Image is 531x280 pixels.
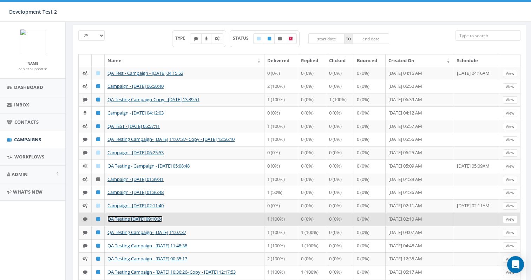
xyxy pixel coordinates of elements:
[354,199,385,213] td: 0 (0%)
[83,256,87,261] i: Automated Message
[96,97,100,102] i: Published
[503,96,517,104] a: View
[298,239,326,253] td: 1 (100%)
[107,70,183,76] a: QA Test - Campaign - [DATE] 04:15:52
[298,133,326,146] td: 0 (0%)
[83,203,87,208] i: Automated Message
[18,65,47,72] a: Zapier Support
[386,159,454,173] td: [DATE] 05:09 AM
[194,37,198,41] i: Text SMS
[354,173,385,186] td: 0 (0%)
[386,106,454,120] td: [DATE] 04:12 AM
[278,37,282,41] i: Unpublished
[326,266,354,279] td: 0 (0%)
[27,61,38,66] small: Name
[83,190,87,195] i: Text SMS
[354,159,385,173] td: 0 (0%)
[386,93,454,106] td: [DATE] 06:39 AM
[454,199,500,213] td: [DATE] 02:11AM
[264,173,298,186] td: 1 (100%)
[354,213,385,226] td: 0 (0%)
[264,54,298,67] th: Delivered
[264,120,298,133] td: 1 (100%)
[326,239,354,253] td: 0 (0%)
[308,33,345,44] input: start date
[96,111,100,115] i: Published
[326,199,354,213] td: 0 (0%)
[14,119,39,125] span: Contacts
[326,186,354,199] td: 0 (0%)
[107,189,164,195] a: Campaign - [DATE] 01:36:48
[298,93,326,106] td: 0 (0%)
[233,35,254,41] span: STATUS
[354,106,385,120] td: 0 (0%)
[455,30,520,41] input: Type to search
[326,252,354,266] td: 0 (0%)
[386,266,454,279] td: [DATE] 05:17 AM
[298,186,326,199] td: 0 (0%)
[84,111,86,115] i: Ringless Voice Mail
[253,33,264,44] label: Draft
[298,120,326,133] td: 0 (0%)
[503,269,517,276] a: View
[386,199,454,213] td: [DATE] 02:11 AM
[354,252,385,266] td: 0 (0%)
[354,93,385,106] td: 0 (0%)
[83,97,87,102] i: Text SMS
[96,256,100,261] i: Published
[96,217,100,221] i: Published
[354,54,385,67] th: Bounced
[326,159,354,173] td: 0 (0%)
[96,203,100,208] i: Draft
[386,120,454,133] td: [DATE] 05:57 AM
[298,67,326,80] td: 0 (0%)
[20,29,46,55] img: logo.png
[83,270,87,274] i: Text SMS
[386,133,454,146] td: [DATE] 05:56 AM
[326,80,354,93] td: 0 (0%)
[386,252,454,266] td: [DATE] 12:35 AM
[83,243,87,248] i: Text SMS
[268,37,271,41] i: Published
[107,163,190,169] a: QA Testing - Campaign - [DATE] 05:08:48
[386,239,454,253] td: [DATE] 04:48 AM
[107,110,164,116] a: Campaign - [DATE] 04:12:03
[83,150,87,155] i: Text SMS
[205,37,208,41] i: Ringless Voice Mail
[326,213,354,226] td: 0 (0%)
[503,176,517,183] a: View
[354,133,385,146] td: 0 (0%)
[264,146,298,159] td: 0 (0%)
[83,164,87,168] i: Automated Message
[503,242,517,250] a: View
[264,226,298,239] td: 1 (100%)
[354,120,385,133] td: 0 (0%)
[107,149,164,156] a: Campaign - [DATE] 06:25:53
[14,154,44,160] span: Workflows
[298,106,326,120] td: 0 (0%)
[386,173,454,186] td: [DATE] 01:39 AM
[285,33,297,44] label: Archived
[96,177,100,182] i: Unpublished
[264,67,298,80] td: 0 (0%)
[96,270,100,274] i: Published
[354,80,385,93] td: 0 (0%)
[503,123,517,130] a: View
[96,190,100,195] i: Published
[190,33,202,44] label: Text SMS
[386,80,454,93] td: [DATE] 06:50 AM
[503,70,517,77] a: View
[107,176,164,182] a: Campaign - [DATE] 01:39:41
[298,146,326,159] td: 0 (0%)
[14,102,29,108] span: Inbox
[326,120,354,133] td: 0 (0%)
[96,124,100,129] i: Published
[264,213,298,226] td: 1 (100%)
[298,159,326,173] td: 0 (0%)
[503,149,517,157] a: View
[454,67,500,80] td: [DATE] 04:16AM
[298,266,326,279] td: 1 (100%)
[96,137,100,142] i: Published
[326,226,354,239] td: 0 (0%)
[386,226,454,239] td: [DATE] 04:07 AM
